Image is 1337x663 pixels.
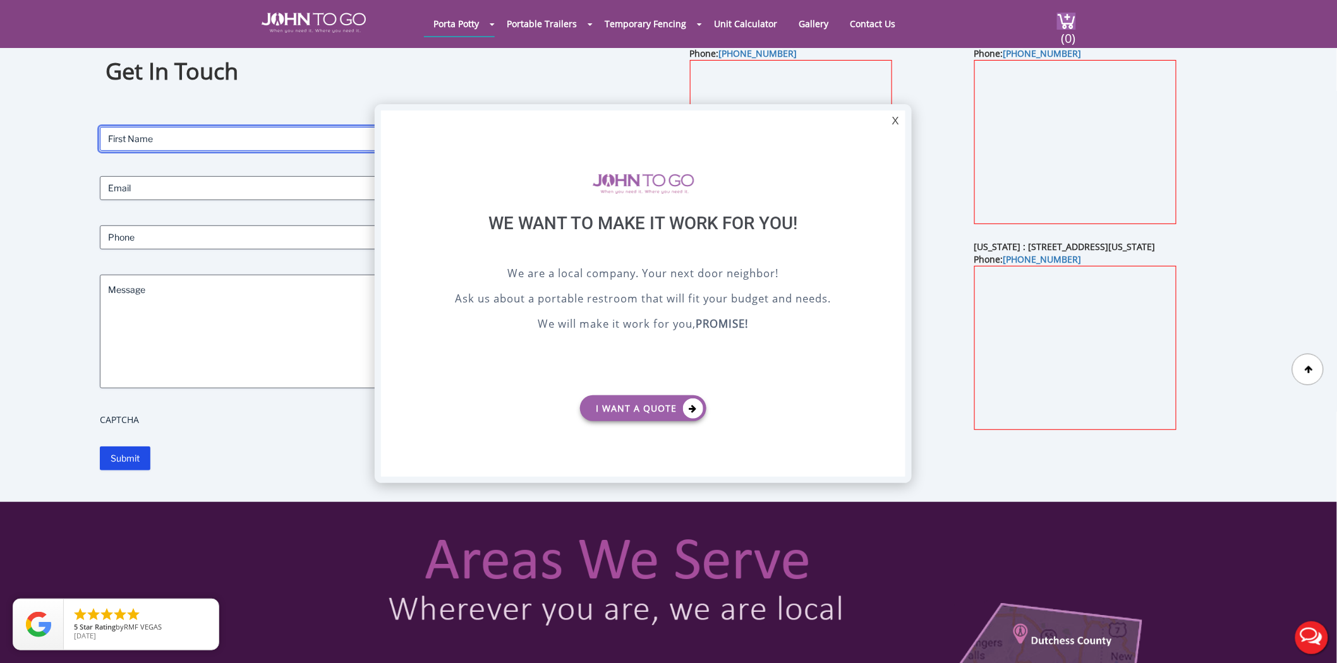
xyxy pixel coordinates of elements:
[80,622,116,631] span: Star Rating
[886,110,905,132] div: X
[413,265,874,284] p: We are a local company. Your next door neighbor!
[696,316,749,331] b: PROMISE!
[99,607,114,622] li: 
[74,631,96,640] span: [DATE]
[74,623,209,632] span: by
[124,622,162,631] span: RMF VEGAS
[74,622,78,631] span: 5
[86,607,101,622] li: 
[413,316,874,335] p: We will make it work for you,
[413,290,874,309] p: Ask us about a portable restroom that will fit your budget and needs.
[1286,612,1337,663] button: Live Chat
[73,607,88,622] li: 
[112,607,128,622] li: 
[126,607,141,622] li: 
[593,174,694,194] img: logo of viptogo
[26,612,51,637] img: Review Rating
[413,213,874,265] div: We want to make it work for you!
[580,395,706,421] a: I want a Quote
